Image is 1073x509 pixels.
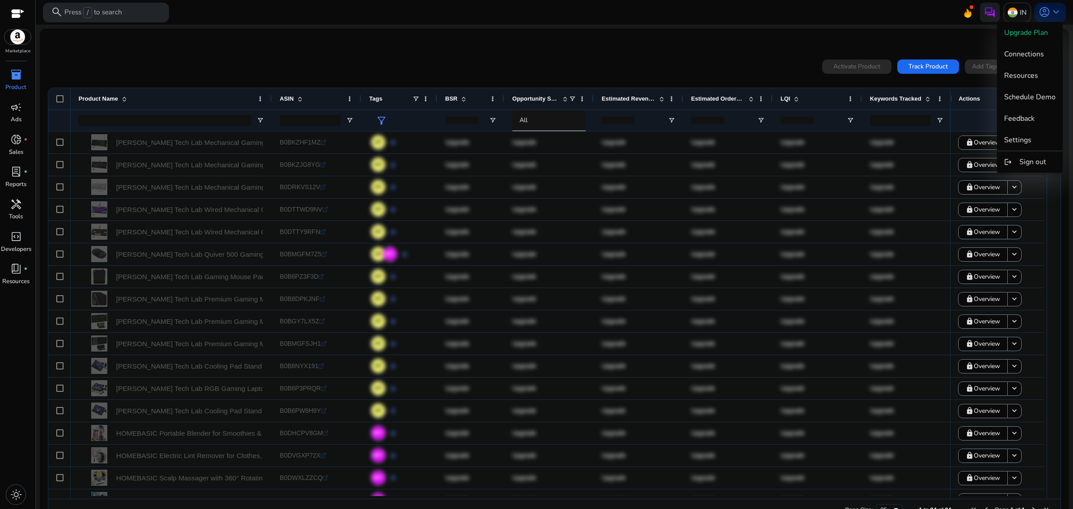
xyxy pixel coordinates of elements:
[1004,49,1044,59] span: Connections
[1004,114,1035,123] span: Feedback
[1004,156,1012,168] mat-icon: logout
[1004,71,1038,81] span: Resources
[1004,135,1031,145] span: Settings
[1004,28,1048,38] span: Upgrade Plan
[1004,92,1056,102] span: Schedule Demo
[1019,157,1046,167] span: Sign out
